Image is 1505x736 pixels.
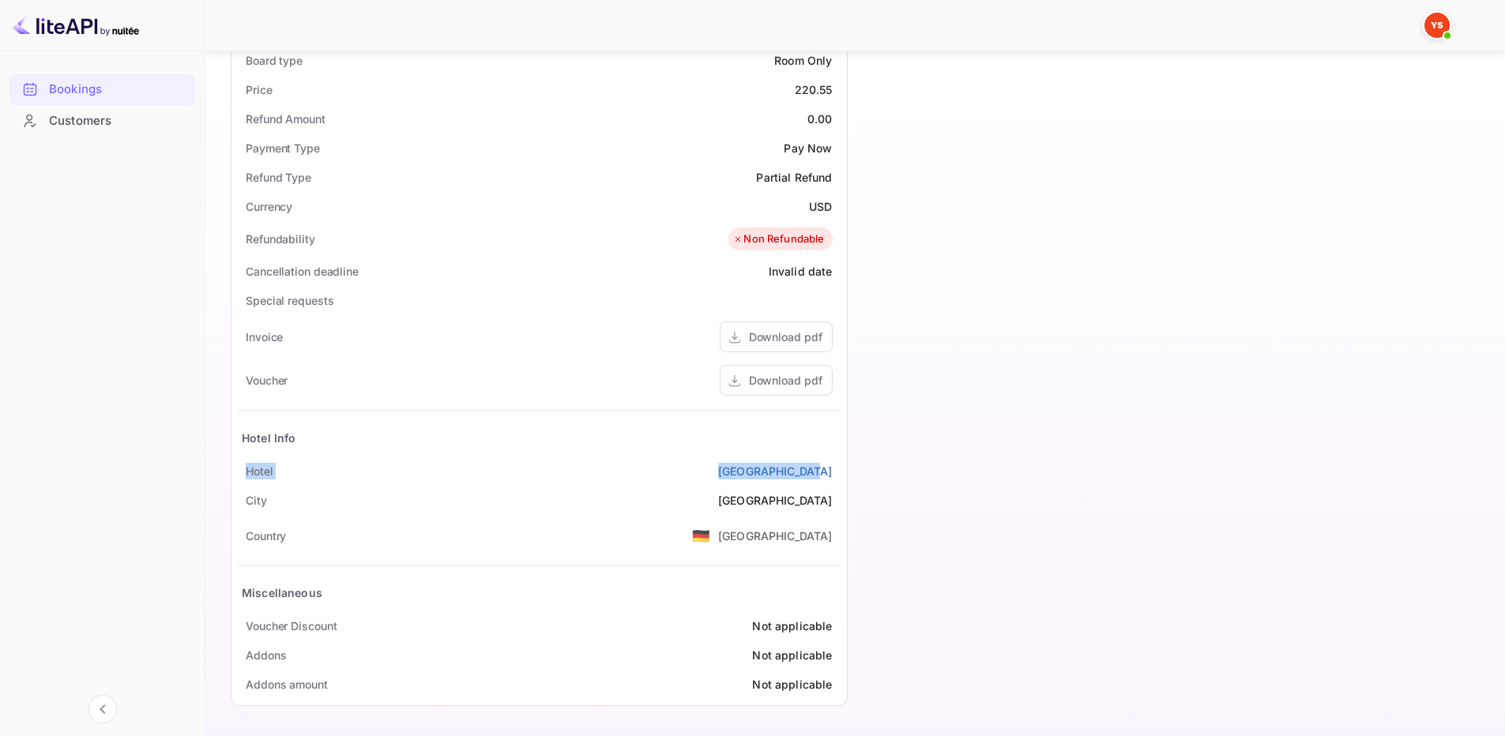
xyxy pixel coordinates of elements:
div: Addons [246,647,286,663]
div: Pay Now [784,140,832,156]
div: Not applicable [752,647,832,663]
div: [GEOGRAPHIC_DATA] [718,528,833,544]
div: Room Only [774,52,832,69]
a: Bookings [9,74,195,103]
a: Customers [9,106,195,135]
div: USD [809,198,832,215]
a: [GEOGRAPHIC_DATA] [718,463,833,479]
div: Special requests [246,292,333,309]
div: Currency [246,198,292,215]
div: Price [246,81,273,98]
div: Invalid date [769,263,833,280]
div: Download pdf [749,372,822,389]
div: Voucher [246,372,288,389]
div: Not applicable [752,618,832,634]
div: Invoice [246,329,283,345]
div: Payment Type [246,140,320,156]
button: Collapse navigation [88,695,117,723]
div: [GEOGRAPHIC_DATA] [718,492,833,509]
div: Voucher Discount [246,618,337,634]
div: Customers [9,106,195,137]
div: Customers [49,112,187,130]
div: 0.00 [807,111,833,127]
div: Refund Amount [246,111,325,127]
div: 220.55 [795,81,833,98]
div: Partial Refund [756,169,832,186]
span: United States [692,521,710,550]
div: Download pdf [749,329,822,345]
div: Country [246,528,286,544]
div: Cancellation deadline [246,263,359,280]
div: Hotel [246,463,273,479]
div: Refund Type [246,169,311,186]
div: City [246,492,267,509]
div: Miscellaneous [242,584,322,601]
div: Bookings [9,74,195,105]
div: Addons amount [246,676,328,693]
div: Non Refundable [732,231,824,247]
div: Hotel Info [242,430,296,446]
img: Yandex Support [1424,13,1450,38]
div: Not applicable [752,676,832,693]
div: Refundability [246,231,315,247]
img: LiteAPI logo [13,13,139,38]
div: Bookings [49,81,187,99]
div: Board type [246,52,303,69]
